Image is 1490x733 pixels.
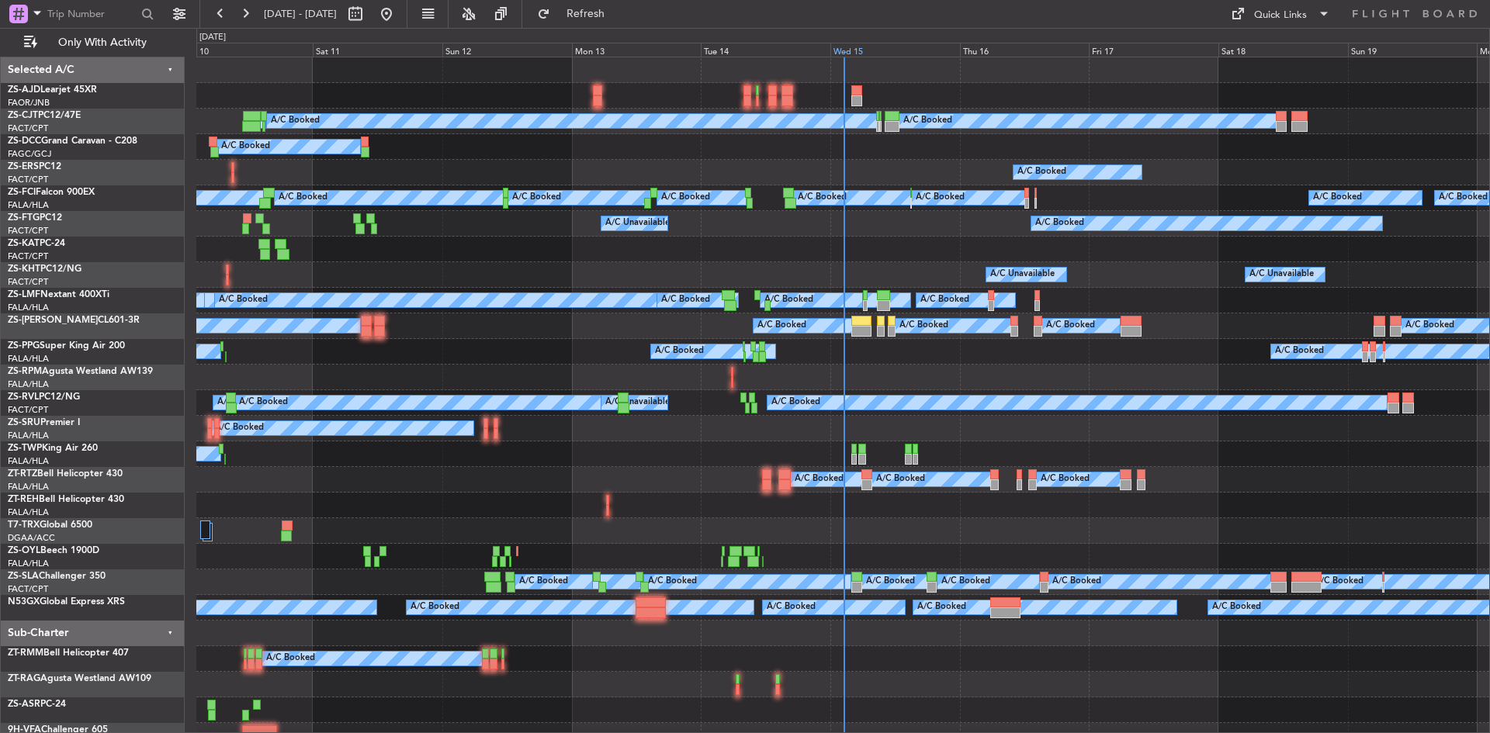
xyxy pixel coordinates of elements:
span: [DATE] - [DATE] [264,7,337,21]
a: FALA/HLA [8,302,49,313]
input: Trip Number [47,2,137,26]
div: A/C Unavailable [605,391,670,414]
span: Only With Activity [40,37,164,48]
a: ZS-TWPKing Air 260 [8,444,98,453]
div: A/C Booked [917,596,966,619]
a: FALA/HLA [8,199,49,211]
span: ZT-RMM [8,648,43,658]
span: ZS-ERS [8,162,39,171]
div: A/C Booked [1212,596,1261,619]
span: ZS-LMF [8,290,40,299]
a: FAOR/JNB [8,97,50,109]
div: A/C Unavailable [605,212,670,235]
span: ZS-KHT [8,265,40,274]
div: A/C Booked [920,289,969,312]
a: FACT/CPT [8,123,48,134]
span: ZS-TWP [8,444,42,453]
div: A/C Booked [916,186,965,209]
a: ZS-[PERSON_NAME]CL601-3R [8,316,140,325]
a: ZT-REHBell Helicopter 430 [8,495,124,504]
a: FACT/CPT [8,251,48,262]
div: A/C Booked [1041,468,1090,491]
span: ZS-PPG [8,341,40,351]
div: A/C Booked [1275,340,1324,363]
div: A/C Booked [1046,314,1095,337]
a: T7-TRXGlobal 6500 [8,520,92,530]
div: A/C Booked [876,468,925,491]
div: A/C Booked [764,289,813,312]
a: FACT/CPT [8,276,48,288]
a: FALA/HLA [8,430,49,441]
div: A/C Booked [221,135,270,158]
span: ZS-RVL [8,392,39,402]
a: ZS-SLAChallenger 350 [8,572,106,581]
a: ZS-AJDLearjet 45XR [8,85,97,95]
a: FAGC/GCJ [8,148,51,160]
a: ZS-RPMAgusta Westland AW139 [8,367,153,376]
div: A/C Booked [655,340,704,363]
span: ZS-FTG [8,213,40,223]
div: A/C Booked [903,109,952,133]
span: ZS-AJD [8,85,40,95]
span: ZS-DCC [8,137,41,146]
div: Quick Links [1254,8,1307,23]
a: ZS-KATPC-24 [8,239,65,248]
div: Mon 13 [572,43,702,57]
a: ZS-RVLPC12/NG [8,392,80,402]
button: Quick Links [1223,2,1338,26]
span: N53GX [8,597,40,607]
a: ZS-PPGSuper King Air 200 [8,341,125,351]
button: Only With Activity [17,30,168,55]
div: A/C Booked [239,391,288,414]
button: Refresh [530,2,623,26]
div: Sat 11 [313,43,442,57]
span: ZS-OYL [8,546,40,555]
span: ZT-REH [8,495,39,504]
div: A/C Booked [767,596,816,619]
div: A/C Booked [771,391,820,414]
div: A/C Booked [1035,212,1084,235]
div: Tue 14 [701,43,830,57]
div: A/C Booked [648,570,697,593]
a: ZS-FTGPC12 [8,213,62,223]
div: A/C Booked [519,570,568,593]
div: A/C Booked [795,468,844,491]
a: ZS-CJTPC12/47E [8,111,81,120]
a: ZS-SRUPremier I [8,418,80,427]
a: ZS-ERSPC12 [8,162,61,171]
div: A/C Booked [661,186,710,209]
a: FALA/HLA [8,455,49,467]
div: A/C Unavailable [990,263,1055,286]
div: Wed 15 [830,43,960,57]
span: Refresh [553,9,619,19]
a: ZT-RMMBell Helicopter 407 [8,648,129,658]
a: ZS-ASRPC-24 [8,700,66,709]
span: ZT-RTZ [8,469,37,479]
div: A/C Booked [661,289,710,312]
div: Sun 12 [442,43,572,57]
span: ZS-ASR [8,700,40,709]
a: ZS-FCIFalcon 900EX [8,188,95,197]
a: FACT/CPT [8,174,48,185]
a: ZT-RTZBell Helicopter 430 [8,469,123,479]
a: ZS-DCCGrand Caravan - C208 [8,137,137,146]
div: Thu 16 [960,43,1090,57]
span: ZS-CJT [8,111,38,120]
div: A/C Booked [1052,570,1101,593]
div: A/C Booked [757,314,806,337]
div: Fri 17 [1089,43,1218,57]
a: FACT/CPT [8,583,48,595]
div: A/C Booked [411,596,459,619]
span: ZS-KAT [8,239,40,248]
div: A/C Booked [1439,186,1488,209]
div: A/C Booked [219,289,268,312]
div: A/C Unavailable [1249,263,1314,286]
a: FACT/CPT [8,225,48,237]
div: [DATE] [199,31,226,44]
a: ZS-LMFNextant 400XTi [8,290,109,299]
div: A/C Booked [899,314,948,337]
div: A/C Booked [941,570,990,593]
a: ZS-OYLBeech 1900D [8,546,99,555]
a: ZS-KHTPC12/NG [8,265,81,274]
div: Sat 18 [1218,43,1348,57]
